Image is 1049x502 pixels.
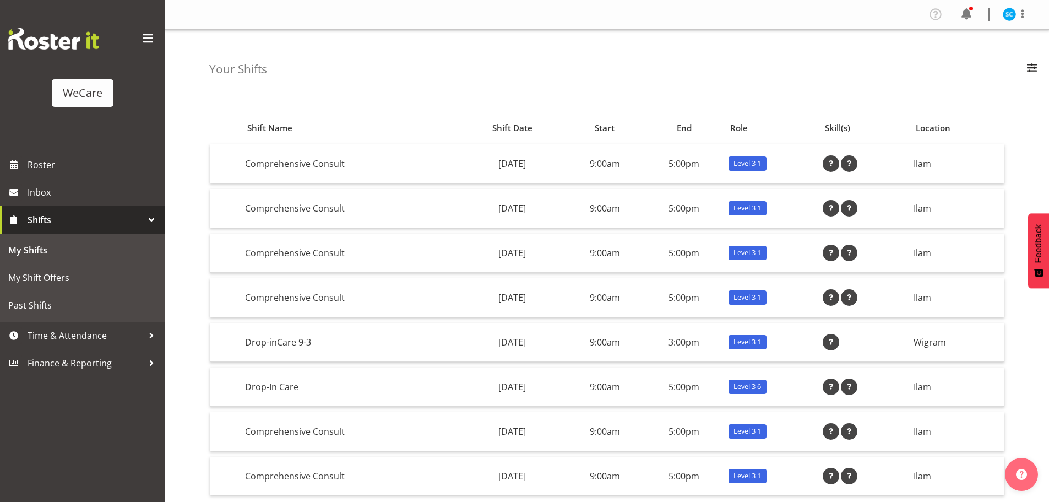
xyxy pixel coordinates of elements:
[241,189,459,228] td: Comprehensive Consult
[566,278,644,317] td: 9:00am
[644,457,724,495] td: 5:00pm
[644,189,724,228] td: 5:00pm
[492,122,532,134] span: Shift Date
[733,292,761,303] span: Level 3 1
[644,412,724,451] td: 5:00pm
[28,327,143,344] span: Time & Attendance
[644,234,724,273] td: 5:00pm
[241,412,459,451] td: Comprehensive Consult
[1028,213,1049,288] button: Feedback - Show survey
[28,212,143,228] span: Shifts
[459,368,566,407] td: [DATE]
[3,264,162,292] a: My Shift Offers
[247,122,292,134] span: Shift Name
[733,337,761,347] span: Level 3 1
[8,269,157,286] span: My Shift Offers
[459,144,566,183] td: [DATE]
[241,278,459,317] td: Comprehensive Consult
[566,189,644,228] td: 9:00am
[733,158,761,169] span: Level 3 1
[459,234,566,273] td: [DATE]
[733,203,761,213] span: Level 3 1
[909,278,1004,317] td: Ilam
[63,85,102,101] div: WeCare
[909,457,1004,495] td: Ilam
[1003,8,1016,21] img: sweet-lin-chan10454.jpg
[644,278,724,317] td: 5:00pm
[459,412,566,451] td: [DATE]
[733,426,761,436] span: Level 3 1
[209,63,267,75] h4: Your Shifts
[909,412,1004,451] td: Ilam
[677,122,692,134] span: End
[241,457,459,495] td: Comprehensive Consult
[730,122,748,134] span: Role
[1016,469,1027,480] img: help-xxl-2.png
[733,471,761,481] span: Level 3 1
[459,189,566,228] td: [DATE]
[644,368,724,407] td: 5:00pm
[644,144,724,183] td: 5:00pm
[566,144,644,183] td: 9:00am
[8,28,99,50] img: Rosterit website logo
[28,355,143,371] span: Finance & Reporting
[909,323,1004,362] td: Wigram
[566,368,644,407] td: 9:00am
[909,368,1004,407] td: Ilam
[733,381,761,392] span: Level 3 6
[459,457,566,495] td: [DATE]
[595,122,615,134] span: Start
[459,278,566,317] td: [DATE]
[909,144,1004,183] td: Ilam
[241,234,459,273] td: Comprehensive Consult
[1020,57,1043,82] button: Filter Employees
[3,292,162,319] a: Past Shifts
[241,323,459,362] td: Drop-inCare 9-3
[916,122,950,134] span: Location
[825,122,850,134] span: Skill(s)
[8,297,157,314] span: Past Shifts
[909,189,1004,228] td: Ilam
[28,156,160,173] span: Roster
[733,247,761,258] span: Level 3 1
[241,368,459,407] td: Drop-In Care
[566,234,644,273] td: 9:00am
[28,184,160,201] span: Inbox
[566,457,644,495] td: 9:00am
[1034,224,1043,263] span: Feedback
[8,242,157,258] span: My Shifts
[909,234,1004,273] td: Ilam
[459,323,566,362] td: [DATE]
[241,144,459,183] td: Comprehensive Consult
[644,323,724,362] td: 3:00pm
[566,323,644,362] td: 9:00am
[566,412,644,451] td: 9:00am
[3,236,162,264] a: My Shifts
